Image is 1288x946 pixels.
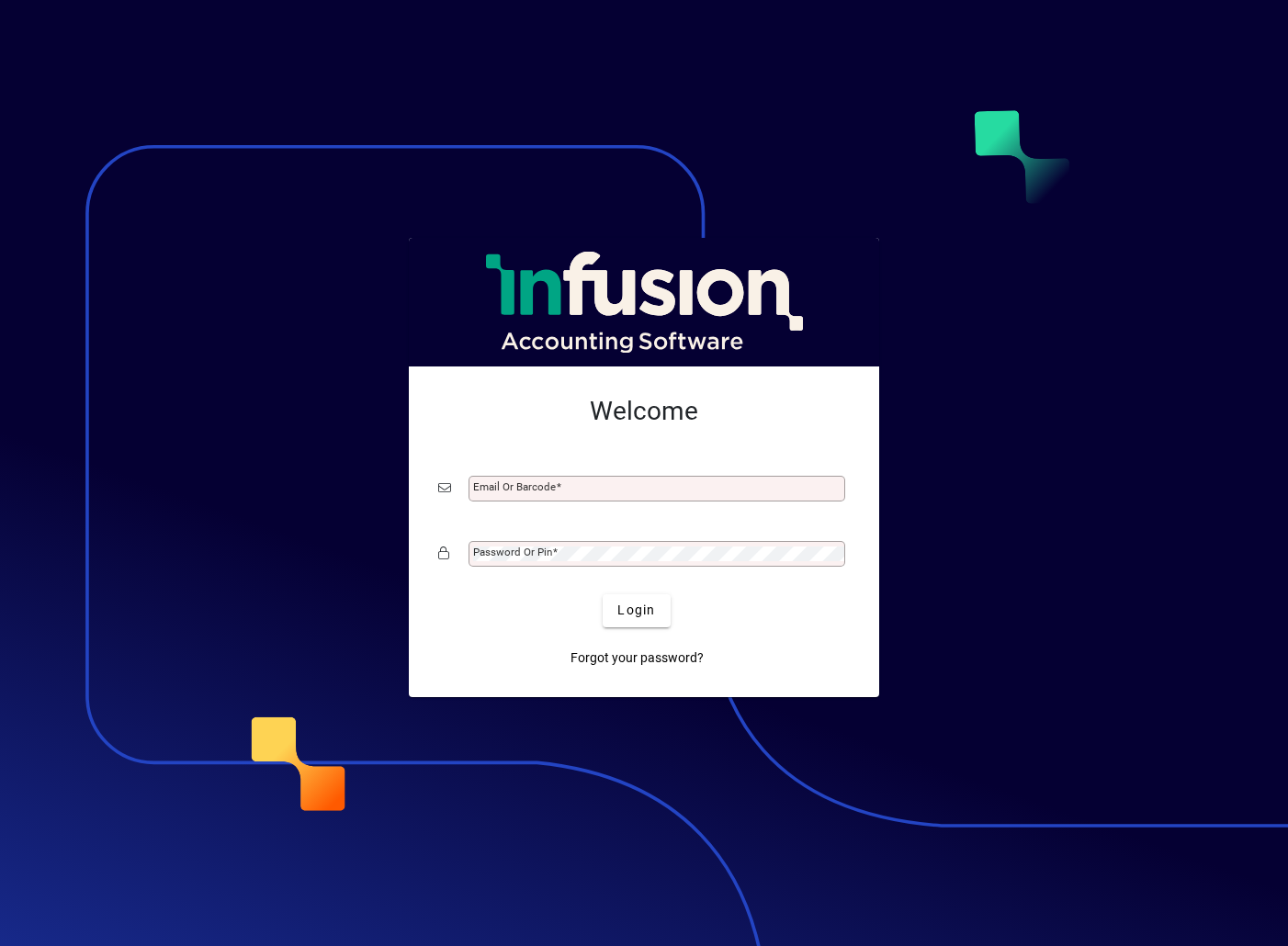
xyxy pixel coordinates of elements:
[473,546,552,558] mat-label: Password or Pin
[617,601,655,620] span: Login
[603,594,670,627] button: Login
[473,480,556,493] mat-label: Email or Barcode
[438,396,850,427] h2: Welcome
[563,642,711,675] a: Forgot your password?
[571,648,704,668] span: Forgot your password?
